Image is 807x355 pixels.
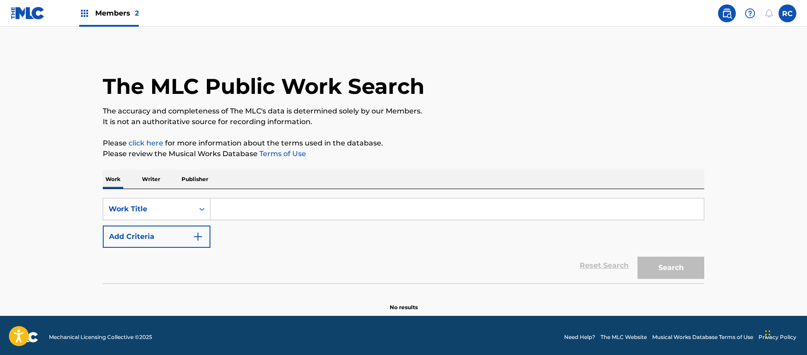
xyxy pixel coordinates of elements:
[765,321,771,348] div: Drag
[109,204,189,214] div: Work Title
[135,9,139,17] span: 2
[103,106,704,117] p: The accuracy and completeness of The MLC's data is determined solely by our Members.
[258,149,306,158] a: Terms of Use
[759,333,796,341] a: Privacy Policy
[745,8,755,19] img: help
[601,333,647,341] a: The MLC Website
[652,333,753,341] a: Musical Works Database Terms of Use
[95,8,139,18] span: Members
[103,149,704,159] p: Please review the Musical Works Database
[103,198,704,283] form: Search Form
[103,138,704,149] p: Please for more information about the terms used in the database.
[763,312,807,355] iframe: Chat Widget
[49,333,152,341] span: Mechanical Licensing Collective © 2025
[390,293,418,311] p: No results
[764,9,773,18] div: Notifications
[564,333,595,341] a: Need Help?
[722,8,732,19] img: search
[779,4,796,22] div: User Menu
[129,139,163,147] a: click here
[139,170,163,189] p: Writer
[11,7,45,20] img: MLC Logo
[718,4,736,22] a: Public Search
[103,117,704,127] p: It is not an authoritative source for recording information.
[193,231,203,242] img: 9d2ae6d4665cec9f34b9.svg
[103,226,210,248] button: Add Criteria
[79,8,90,19] img: Top Rightsholders
[179,170,211,189] p: Publisher
[103,170,123,189] p: Work
[741,4,759,22] div: Help
[103,73,424,100] h1: The MLC Public Work Search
